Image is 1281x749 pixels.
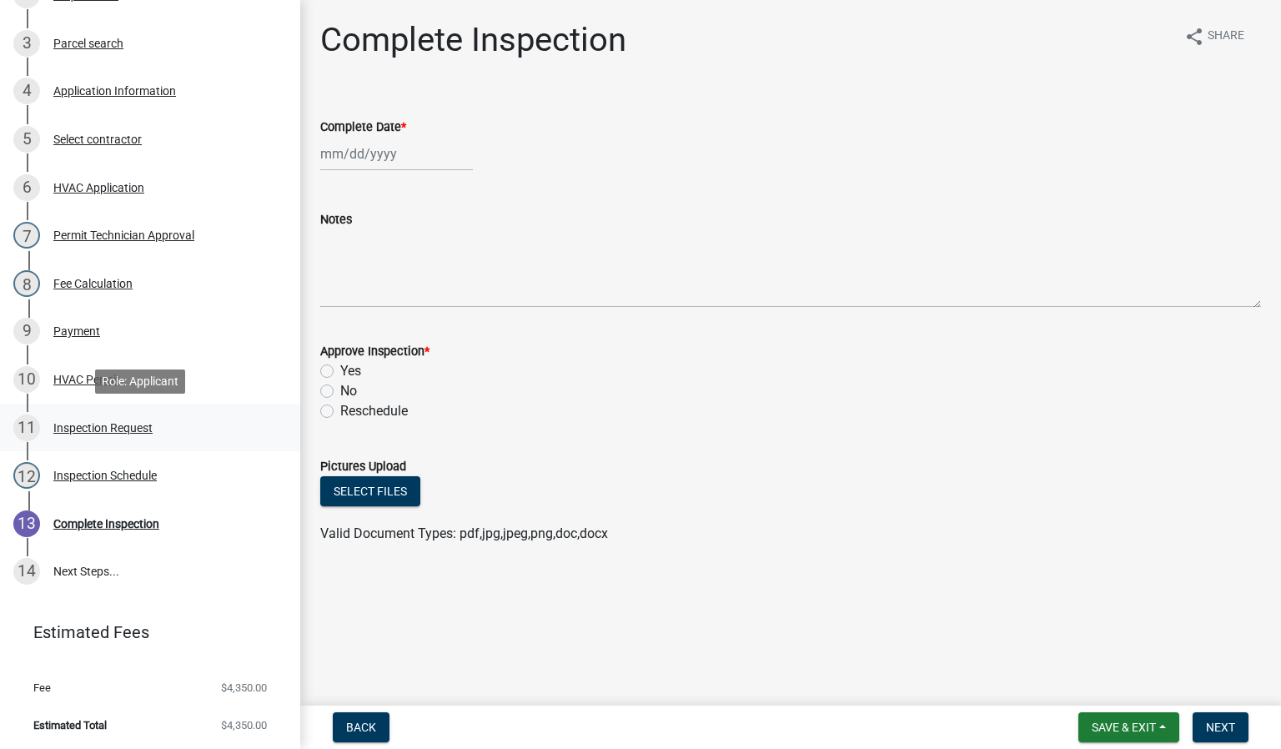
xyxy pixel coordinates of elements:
span: Estimated Total [33,720,107,731]
div: 4 [13,78,40,104]
span: $4,350.00 [221,682,267,693]
div: 13 [13,510,40,537]
div: Application Information [53,85,176,97]
label: Reschedule [340,401,408,421]
button: Select files [320,476,420,506]
div: Complete Inspection [53,518,159,530]
span: $4,350.00 [221,720,267,731]
span: Share [1208,27,1244,47]
div: Payment [53,325,100,337]
span: Save & Exit [1092,721,1156,734]
button: Next [1193,712,1248,742]
div: Permit Technician Approval [53,229,194,241]
i: share [1184,27,1204,47]
div: 6 [13,174,40,201]
div: HVAC Application [53,182,144,194]
div: 7 [13,222,40,249]
span: Next [1206,721,1235,734]
label: Notes [320,214,352,226]
a: Estimated Fees [13,616,274,649]
label: Approve Inspection [320,346,430,358]
div: Select contractor [53,133,142,145]
div: 8 [13,270,40,297]
label: Complete Date [320,122,406,133]
div: Inspection Schedule [53,470,157,481]
div: 12 [13,462,40,489]
div: 10 [13,366,40,393]
div: 11 [13,415,40,441]
div: 9 [13,318,40,344]
div: 3 [13,30,40,57]
div: HVAC Permit [53,374,120,385]
span: Fee [33,682,51,693]
label: Pictures Upload [320,461,406,473]
label: No [340,381,357,401]
div: Fee Calculation [53,278,133,289]
label: Yes [340,361,361,381]
div: 5 [13,126,40,153]
button: Save & Exit [1078,712,1179,742]
div: Inspection Request [53,422,153,434]
button: Back [333,712,389,742]
span: Valid Document Types: pdf,jpg,jpeg,png,doc,docx [320,525,608,541]
div: Role: Applicant [95,369,185,394]
div: 14 [13,558,40,585]
input: mm/dd/yyyy [320,137,473,171]
h1: Complete Inspection [320,20,626,60]
button: shareShare [1171,20,1258,53]
div: Parcel search [53,38,123,49]
span: Back [346,721,376,734]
